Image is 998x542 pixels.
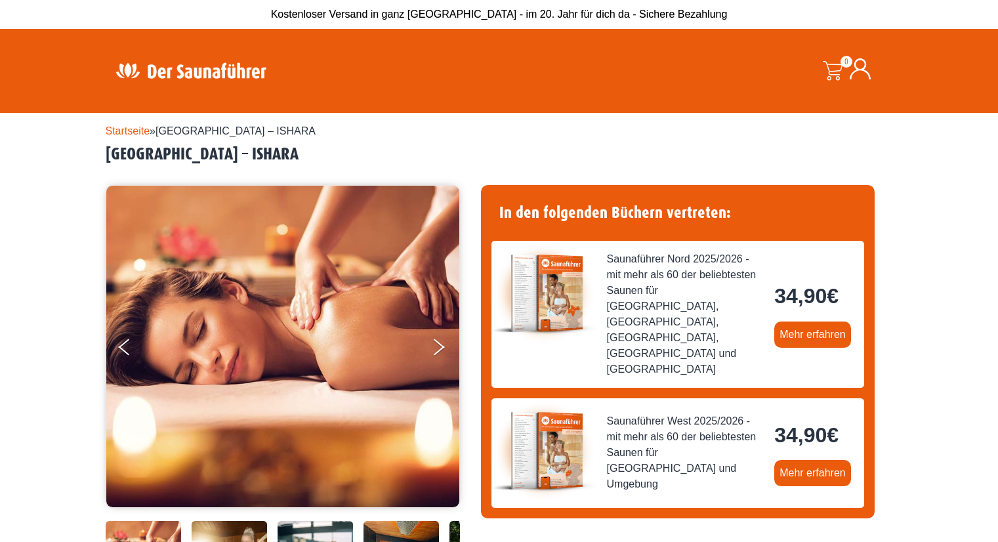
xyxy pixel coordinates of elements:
[607,413,764,492] span: Saunaführer West 2025/2026 - mit mehr als 60 der beliebtesten Saunen für [GEOGRAPHIC_DATA] und Um...
[106,144,893,165] h2: [GEOGRAPHIC_DATA] – ISHARA
[491,398,596,503] img: der-saunafuehrer-2025-west.jpg
[119,333,152,366] button: Previous
[827,423,839,447] span: €
[106,125,150,136] a: Startseite
[841,56,852,68] span: 0
[774,423,839,447] bdi: 34,90
[431,333,464,366] button: Next
[774,322,851,348] a: Mehr erfahren
[271,9,728,20] span: Kostenloser Versand in ganz [GEOGRAPHIC_DATA] - im 20. Jahr für dich da - Sichere Bezahlung
[607,251,764,377] span: Saunaführer Nord 2025/2026 - mit mehr als 60 der beliebtesten Saunen für [GEOGRAPHIC_DATA], [GEOG...
[156,125,316,136] span: [GEOGRAPHIC_DATA] – ISHARA
[774,460,851,486] a: Mehr erfahren
[827,284,839,308] span: €
[491,241,596,346] img: der-saunafuehrer-2025-nord.jpg
[774,284,839,308] bdi: 34,90
[491,196,864,230] h4: In den folgenden Büchern vertreten:
[106,125,316,136] span: »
